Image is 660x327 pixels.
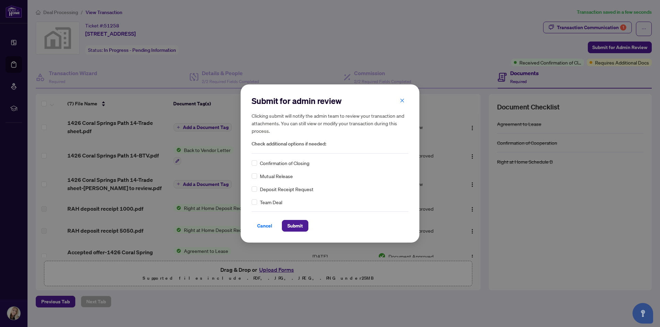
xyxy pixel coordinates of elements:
span: Deposit Receipt Request [260,185,313,193]
span: Confirmation of Closing [260,159,309,167]
button: Cancel [252,220,278,232]
span: close [400,98,405,103]
h5: Clicking submit will notify the admin team to review your transaction and attachments. You can st... [252,112,408,135]
span: Team Deal [260,198,282,206]
span: Mutual Release [260,172,293,180]
button: Submit [282,220,308,232]
span: Submit [287,220,303,231]
button: Open asap [632,303,653,324]
span: Cancel [257,220,272,231]
h2: Submit for admin review [252,95,408,106]
span: Check additional options if needed: [252,140,408,148]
